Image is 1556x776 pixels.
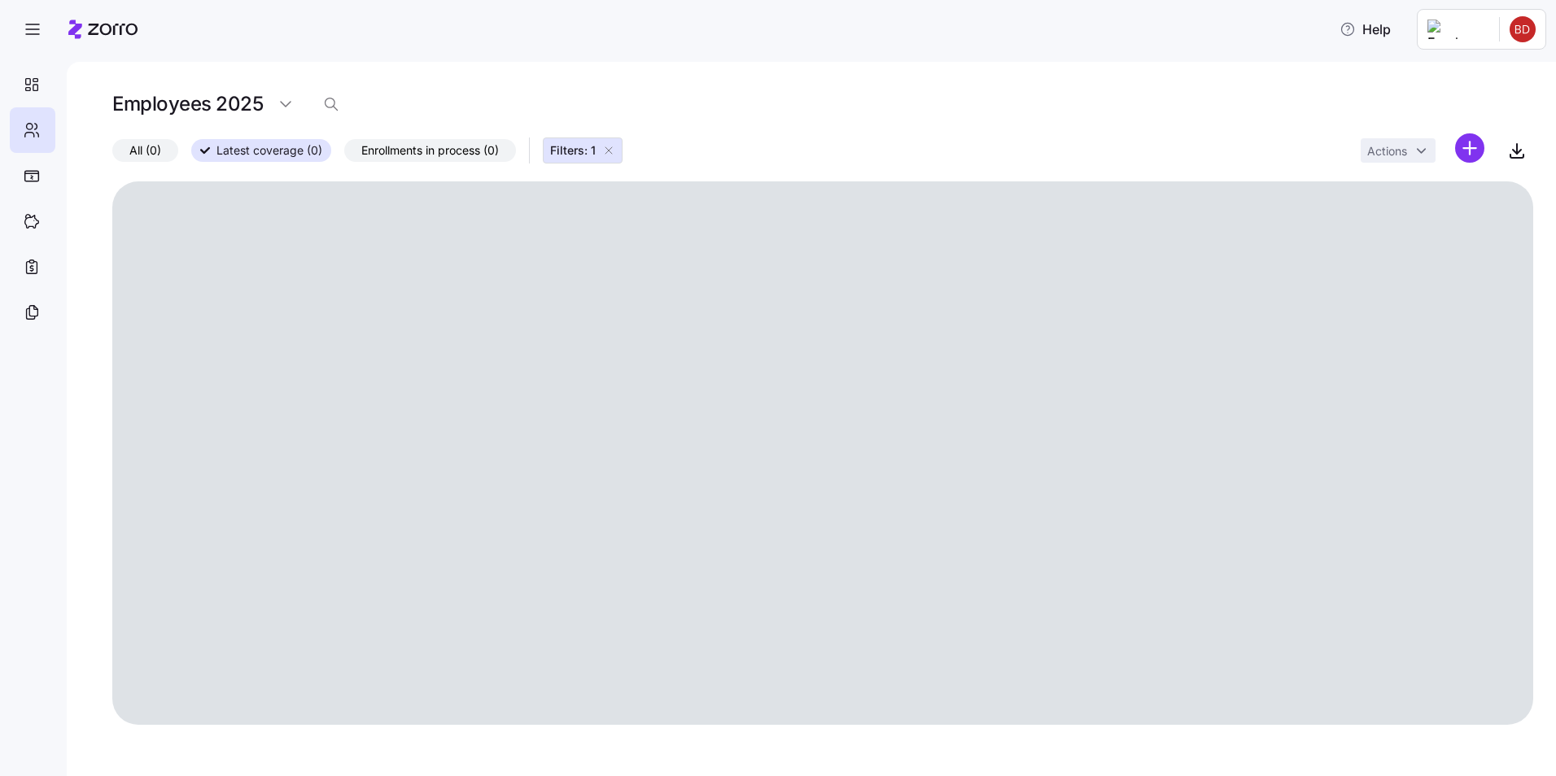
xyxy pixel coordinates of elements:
span: Latest coverage (0) [216,140,322,161]
button: Filters: 1 [543,137,623,163]
svg: add icon [1455,133,1484,163]
button: Help [1327,13,1404,46]
span: Actions [1367,146,1407,157]
span: Filters: 1 [550,142,596,159]
span: Enrollments in process (0) [361,140,499,161]
img: Employer logo [1427,20,1486,39]
h1: Employees 2025 [112,91,263,116]
span: Help [1340,20,1391,39]
button: Actions [1361,138,1436,163]
span: All (0) [129,140,161,161]
img: bfe5654d62d9ec7e5a1b51da026209b1 [1510,16,1536,42]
